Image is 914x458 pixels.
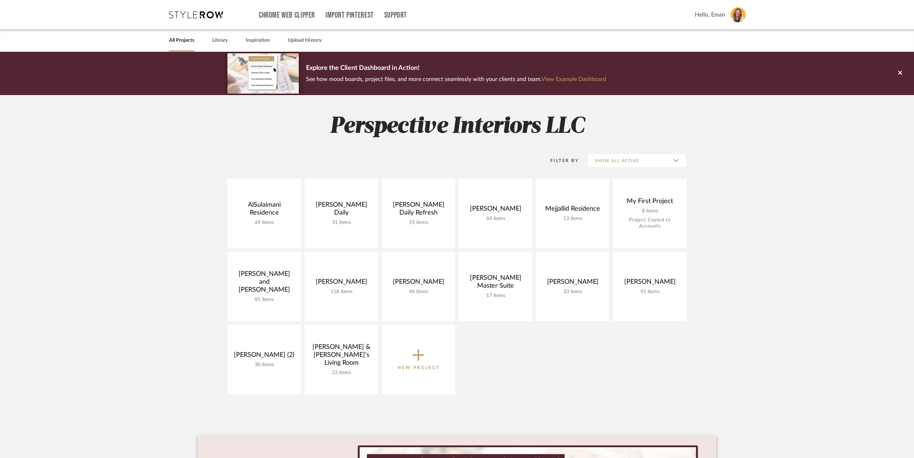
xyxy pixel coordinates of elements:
a: All Projects [169,36,194,45]
div: 64 items [465,216,527,222]
div: [PERSON_NAME] [465,205,527,216]
div: 30 items [233,362,295,368]
button: New Project [382,325,455,394]
div: 8 items [619,208,681,214]
div: 13 items [542,216,604,222]
div: [PERSON_NAME] [619,278,681,289]
div: 81 items [233,297,295,303]
div: 31 items [310,220,372,226]
div: [PERSON_NAME] [387,278,449,289]
div: [PERSON_NAME] (2) [233,351,295,362]
div: 15 items [387,220,449,226]
a: Upload History [288,36,321,45]
div: 33 items [542,289,604,295]
div: [PERSON_NAME] [542,278,604,289]
h2: Perspective Interiors LLC [198,113,716,140]
div: AlSulaimani Residence [233,201,295,220]
div: 69 items [233,220,295,226]
a: Import Pinterest [325,12,374,18]
div: 41 items [619,289,681,295]
a: Support [384,12,407,18]
div: 17 items [465,293,527,299]
a: View Example Dashboard [541,76,606,82]
p: Explore the Client Dashboard in Action! [306,63,606,74]
a: Chrome Web Clipper [259,12,315,18]
div: [PERSON_NAME] & [PERSON_NAME]'s Living Room [310,343,372,370]
div: [PERSON_NAME] Daily Refresh [387,201,449,220]
div: [PERSON_NAME] Master Suite [465,274,527,293]
div: Project Copied to Accounts [619,217,681,229]
p: See how mood boards, project files, and more connect seamlessly with your clients and team. [306,74,606,84]
div: [PERSON_NAME] and [PERSON_NAME] [233,270,295,297]
div: 118 items [310,289,372,295]
p: New Project [398,364,440,371]
span: Hello, Eman [695,10,725,19]
div: My First Project [619,197,681,208]
div: [PERSON_NAME] Daily [310,201,372,220]
div: 23 items [310,370,372,376]
a: Inspiration [246,36,270,45]
img: d5d033c5-7b12-40c2-a960-1ecee1989c38.png [227,53,299,93]
div: Filter By [541,157,579,164]
div: [PERSON_NAME] [310,278,372,289]
a: Library [212,36,228,45]
div: 46 items [387,289,449,295]
img: avatar [731,7,746,22]
div: Mejjallid Residence [542,205,604,216]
